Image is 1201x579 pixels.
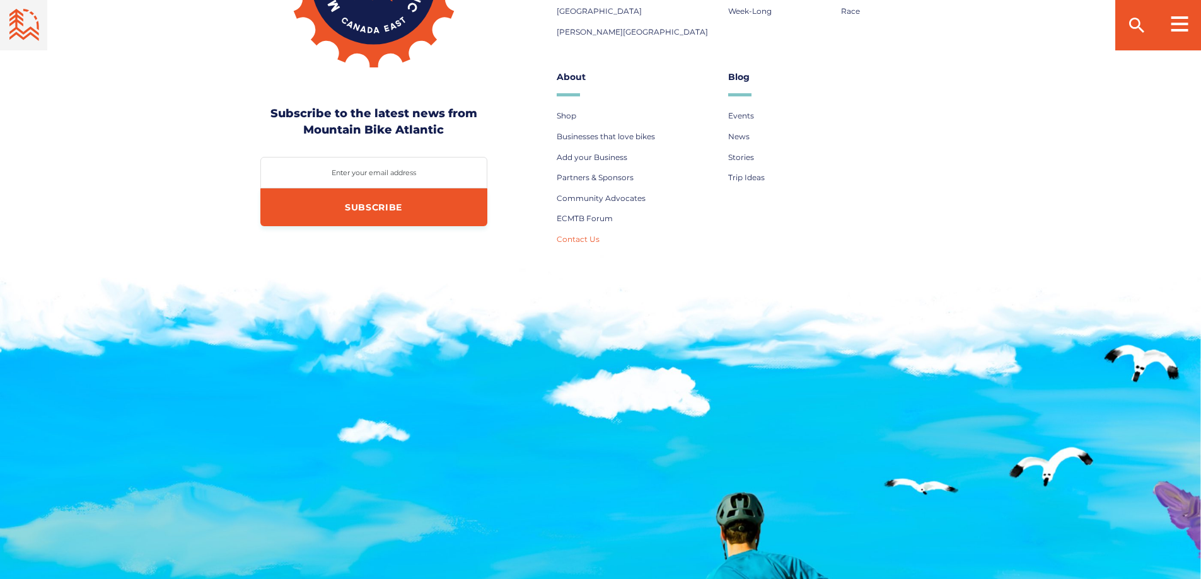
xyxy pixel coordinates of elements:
a: Shop [557,108,576,123]
span: [GEOGRAPHIC_DATA] [557,6,642,16]
span: Shop [557,111,576,120]
span: Events [728,111,754,120]
a: Stories [728,149,754,165]
a: Race [841,3,860,19]
span: Stories [728,152,754,162]
span: Contact Us [557,234,600,244]
a: Events [728,108,754,123]
span: ECMTB Forum [557,214,613,223]
span: Race [841,6,860,16]
a: Trip Ideas [728,169,765,185]
span: News [728,132,750,141]
a: Blog [728,68,828,86]
a: Businesses that love bikes [557,129,655,144]
form: Contact form [260,157,487,226]
h3: Subscribe to the latest news from Mountain Bike Atlantic [260,105,487,138]
a: Community Advocates [557,190,646,206]
a: [GEOGRAPHIC_DATA] [557,3,642,19]
a: About [557,68,716,86]
a: News [728,129,750,144]
a: Partners & Sponsors [557,169,634,185]
span: [PERSON_NAME][GEOGRAPHIC_DATA] [557,27,708,37]
span: Add your Business [557,152,627,162]
a: Add your Business [557,149,627,165]
span: Partners & Sponsors [557,173,634,182]
a: Week-Long [728,3,772,19]
span: Week-Long [728,6,772,16]
a: ECMTB Forum [557,210,613,226]
span: Trip Ideas [728,173,765,182]
span: About [557,71,586,83]
ion-icon: search [1127,15,1147,35]
span: Businesses that love bikes [557,132,655,141]
a: Contact Us [557,231,600,247]
a: [PERSON_NAME][GEOGRAPHIC_DATA] [557,24,708,40]
span: Community Advocates [557,193,646,203]
input: Subscribe [260,188,487,226]
label: Enter your email address [260,168,487,177]
span: Blog [728,71,750,83]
